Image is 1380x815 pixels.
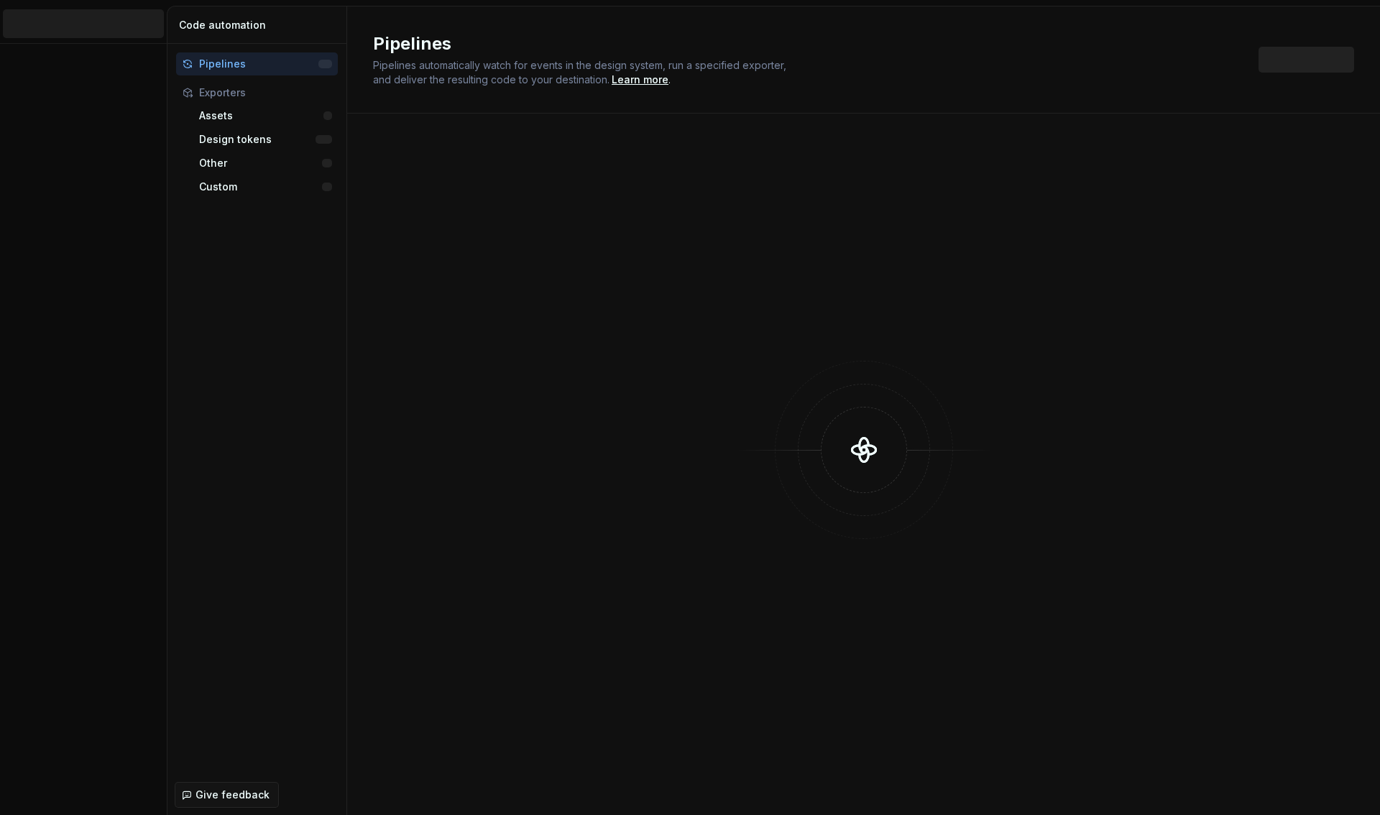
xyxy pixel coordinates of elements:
[612,73,668,87] a: Learn more
[609,75,671,86] span: .
[199,156,322,170] div: Other
[199,109,323,123] div: Assets
[195,788,270,802] span: Give feedback
[179,18,341,32] div: Code automation
[193,175,338,198] button: Custom
[199,180,322,194] div: Custom
[176,52,338,75] button: Pipelines
[175,782,279,808] button: Give feedback
[199,132,316,147] div: Design tokens
[373,59,789,86] span: Pipelines automatically watch for events in the design system, run a specified exporter, and deli...
[193,128,338,151] button: Design tokens
[373,32,1241,55] h2: Pipelines
[193,152,338,175] button: Other
[199,57,318,71] div: Pipelines
[193,104,338,127] button: Assets
[199,86,332,100] div: Exporters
